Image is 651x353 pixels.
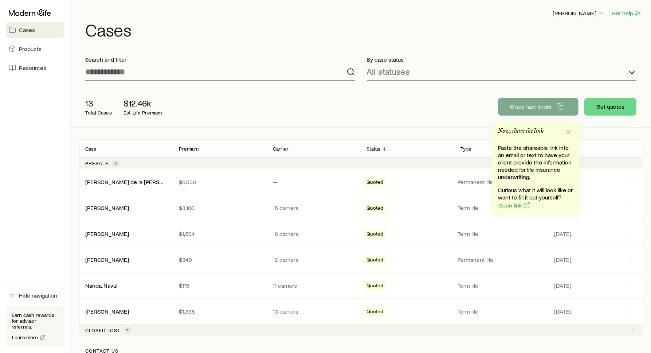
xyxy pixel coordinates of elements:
button: Open link [498,201,531,210]
a: Products [6,41,64,57]
a: [PERSON_NAME] [85,230,129,237]
span: 6 [114,160,117,166]
p: [PERSON_NAME] [553,9,605,17]
p: $1,504 [179,230,262,237]
p: $3,100 [179,204,262,212]
p: $340 [179,256,262,263]
p: Presale [85,160,109,166]
a: Open link [498,202,531,209]
p: 15 carriers [273,204,355,212]
p: Now, share the link [498,127,544,138]
span: Quoted [367,309,384,316]
button: Hide navigation [6,287,64,303]
p: 13 carriers [273,308,355,315]
div: [PERSON_NAME] [85,230,129,238]
span: [DATE] [554,230,572,237]
p: Earn cash rewards for advisor referrals. [12,312,58,330]
span: Cases [19,26,35,34]
a: [PERSON_NAME] [85,204,129,211]
p: Total Cases [85,110,112,116]
p: Term life [458,308,546,315]
p: Term life [458,282,546,289]
div: [PERSON_NAME] de la [PERSON_NAME] [85,178,168,186]
span: [DATE] [554,256,572,263]
a: [PERSON_NAME] [85,256,129,263]
p: All statuses [367,66,410,77]
div: [PERSON_NAME] [85,204,129,212]
a: Nanda, Navul [85,282,117,289]
span: Quoted [367,205,384,213]
p: 12 carriers [273,256,355,263]
h1: Cases [85,21,642,38]
div: Earn cash rewards for advisor referrals.Learn more [6,306,64,347]
p: Permanent life [458,256,546,263]
p: Premium [179,146,199,152]
p: $6,000 [179,178,262,186]
p: Case [85,146,97,152]
p: Term life [458,230,546,237]
p: Term life [458,204,546,212]
p: Carrier [273,146,289,152]
p: Permanent life [458,178,546,186]
button: Share fact finder [498,98,579,116]
div: Client cases [79,139,642,336]
span: Hide navigation [19,292,57,299]
span: Quoted [367,231,384,238]
span: Resources [19,64,46,71]
a: Cases [6,22,64,38]
p: Type [460,146,472,152]
p: 18 carriers [273,230,355,237]
a: [PERSON_NAME] [85,308,129,315]
p: — [273,178,355,186]
span: Quoted [367,283,384,290]
a: Resources [6,60,64,76]
p: $1,335 [179,308,262,315]
p: Est. Life Premium [123,110,162,116]
button: Get help [611,9,642,18]
p: 11 carriers [273,282,355,289]
span: Quoted [367,257,384,264]
span: Products [19,45,42,53]
p: Curious what it will look like or want to fill it out yourself? [498,186,574,201]
p: Closed lost [85,327,121,333]
p: Status [367,146,381,152]
span: Open link [498,202,522,208]
button: Get quotes [584,98,636,116]
p: Search and filter [85,56,355,63]
span: [DATE] [554,308,572,315]
div: [PERSON_NAME] [85,308,129,315]
p: Paste the shareable link into an email or text to have your client provide the information needed... [498,144,574,181]
p: By case status [367,56,637,63]
span: Learn more [12,335,38,340]
p: 13 [85,98,112,108]
span: 7 [126,327,129,333]
span: Quoted [367,179,384,187]
span: [DATE] [554,282,572,289]
button: [PERSON_NAME] [552,9,605,18]
p: Share fact finder [510,103,552,110]
p: $12.46k [123,98,162,108]
a: [PERSON_NAME] de la [PERSON_NAME] [85,178,188,185]
p: $178 [179,282,262,289]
